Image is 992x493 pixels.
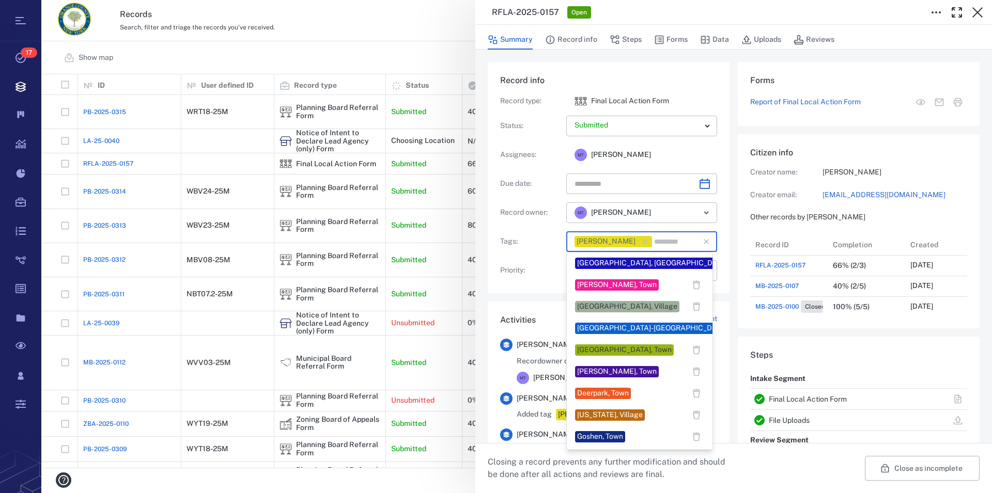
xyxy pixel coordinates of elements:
[803,303,827,311] span: Closed
[517,356,612,367] span: Record owner changed from
[926,2,947,23] button: Toggle to Edit Boxes
[575,95,587,107] img: icon Final Local Action Form
[689,429,704,444] button: delete
[591,150,651,160] span: [PERSON_NAME]
[750,74,967,87] h6: Forms
[694,173,715,194] button: Choose date
[738,134,980,337] div: Citizen infoCreator name:[PERSON_NAME]Creator email:[EMAIL_ADDRESS][DOMAIN_NAME]Other records by ...
[500,314,536,326] h6: Activities
[689,364,704,379] button: delete
[700,30,729,50] button: Data
[750,234,828,255] div: Record ID
[575,206,587,219] div: M T
[833,303,870,311] div: 100% (5/5)
[577,345,672,355] div: [GEOGRAPHIC_DATA], Town
[558,409,618,420] div: [PERSON_NAME]
[575,149,587,161] div: M T
[577,323,813,333] div: [GEOGRAPHIC_DATA]-[GEOGRAPHIC_DATA][PERSON_NAME], Village
[545,30,597,50] button: Record info
[591,208,651,218] span: [PERSON_NAME]
[967,2,988,23] button: Close
[500,179,562,189] p: Due date :
[488,30,533,50] button: Summary
[500,208,562,218] p: Record owner :
[750,97,861,107] a: Report of Final Local Action Form
[823,167,967,178] p: [PERSON_NAME]
[755,302,799,311] span: MB-2025-0100
[865,456,980,481] button: Close as incomplete
[577,280,657,290] div: [PERSON_NAME], Town
[738,62,980,134] div: FormsReport of Final Local Action FormView form in the stepMail formPrint form
[750,212,967,222] p: Other records by [PERSON_NAME]
[577,432,623,442] div: Goshen, Town
[689,407,704,423] button: delete
[755,261,805,270] a: RFLA-2025-0157
[654,30,688,50] button: Forms
[910,230,938,259] div: Created
[689,299,704,314] button: delete
[750,349,967,361] h6: Steps
[500,74,717,87] h6: Record info
[689,277,704,293] button: delete
[833,230,872,259] div: Completion
[488,456,734,481] p: Closing a record prevents any further modification and should be done after all actions and revie...
[769,416,810,424] a: File Uploads
[517,393,577,404] span: [PERSON_NAME]
[23,7,44,17] span: Help
[575,120,701,131] p: Submitted
[905,234,983,255] div: Created
[750,147,967,159] h6: Citizen info
[755,281,799,291] a: MB-2025-0107
[500,96,562,106] p: Record type :
[930,93,949,112] button: Mail form
[911,93,930,112] button: View form in the step
[699,205,714,220] button: Open
[577,236,636,247] div: [PERSON_NAME]
[689,342,704,358] button: delete
[575,95,587,107] div: Final Local Action Form
[949,93,967,112] button: Print form
[828,234,905,255] div: Completion
[794,30,834,50] button: Reviews
[750,431,809,450] p: Review Segment
[833,282,866,290] div: 40% (2/5)
[569,8,589,17] span: Open
[500,121,562,131] p: Status :
[750,167,823,178] p: Creator name:
[833,262,866,269] div: 66% (2/3)
[577,258,728,268] div: [GEOGRAPHIC_DATA], [GEOGRAPHIC_DATA]
[910,301,933,312] p: [DATE]
[517,430,577,440] span: [PERSON_NAME]
[750,370,805,388] p: Intake Segment
[750,190,823,200] p: Creator email:
[500,236,562,247] p: Tags :
[533,373,593,383] span: [PERSON_NAME]
[610,30,642,50] button: Steps
[910,281,933,291] p: [DATE]
[577,388,629,399] div: Deerpark, Town
[577,301,677,312] div: [GEOGRAPHIC_DATA], Village
[488,62,730,301] div: Record infoRecord type:icon Final Local Action FormFinal Local Action FormStatus:Assignees:MT[PER...
[947,2,967,23] button: Toggle Fullscreen
[741,30,781,50] button: Uploads
[755,230,789,259] div: Record ID
[517,409,552,420] span: Added tag
[500,265,562,276] p: Priority :
[769,395,847,403] a: Final Local Action Form
[910,260,933,271] p: [DATE]
[500,150,562,160] p: Assignees :
[21,47,37,58] span: 17
[755,300,829,313] a: MB-2025-0100Closed
[699,234,714,249] button: Clear
[517,340,577,350] span: [PERSON_NAME]
[689,386,704,401] button: delete
[577,410,643,420] div: [US_STATE], Village
[492,6,559,19] h3: RFLA-2025-0157
[577,367,657,377] div: [PERSON_NAME], Town
[517,372,529,384] div: M T
[823,190,967,200] a: [EMAIL_ADDRESS][DOMAIN_NAME]
[591,96,669,106] p: Final Local Action Form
